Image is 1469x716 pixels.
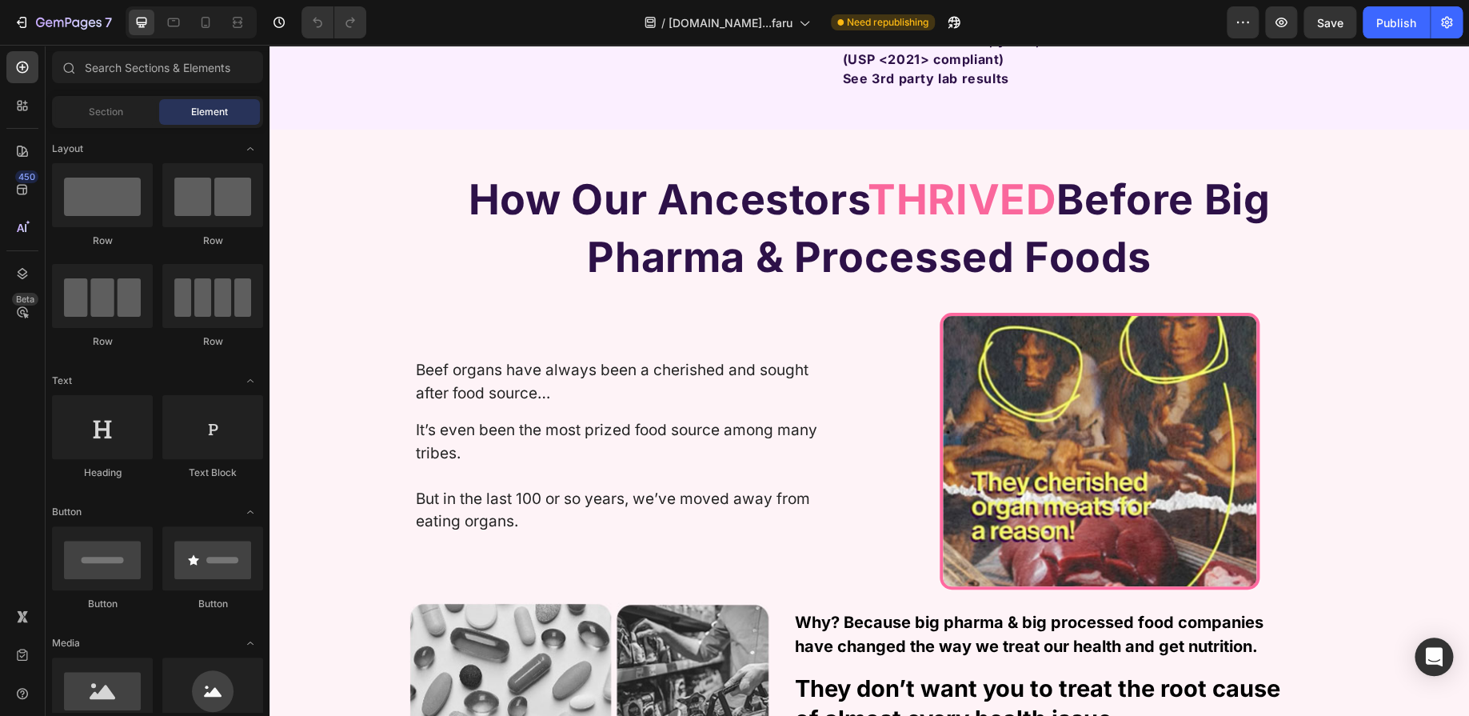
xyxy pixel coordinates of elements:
[191,105,228,119] span: Element
[238,136,263,162] span: Toggle open
[89,105,123,119] span: Section
[105,13,112,32] p: 7
[146,442,555,488] p: But in the last 100 or so years, we’ve moved away from eating organs.
[669,14,792,31] span: [DOMAIN_NAME]...faru
[52,597,153,611] div: Button
[52,51,263,83] input: Search Sections & Elements
[269,45,1469,716] iframe: Design area
[6,6,119,38] button: 7
[52,374,72,388] span: Text
[52,142,83,156] span: Layout
[52,234,153,248] div: Row
[525,565,1020,613] p: Why? Because big pharma & big processed food companies have changed the way we treat our health a...
[15,170,38,183] div: 450
[1363,6,1430,38] button: Publish
[238,630,263,656] span: Toggle open
[1303,6,1356,38] button: Save
[162,597,263,611] div: Button
[146,314,555,359] p: Beef organs have always been a cherished and sought after food source…
[598,130,787,180] strong: THRIVED
[670,268,990,545] img: gempages_511364164535452839-798cdb7d-8645-4cba-a647-c3a86519719c.png
[162,234,263,248] div: Row
[1415,638,1453,676] div: Open Intercom Messenger
[52,505,82,519] span: Button
[238,368,263,394] span: Toggle open
[162,334,263,349] div: Row
[301,6,366,38] div: Undo/Redo
[12,293,38,306] div: Beta
[146,374,555,419] p: It’s even been the most prized food source among many tribes.
[847,15,928,30] span: Need republishing
[52,466,153,480] div: Heading
[52,636,80,650] span: Media
[199,130,598,180] strong: How Our Ancestors
[162,466,263,480] div: Text Block
[525,629,1011,687] strong: They don’t want you to treat the root cause of almost every health issue…
[1317,16,1343,30] span: Save
[238,499,263,525] span: Toggle open
[52,334,153,349] div: Row
[1376,14,1416,31] div: Publish
[661,14,665,31] span: /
